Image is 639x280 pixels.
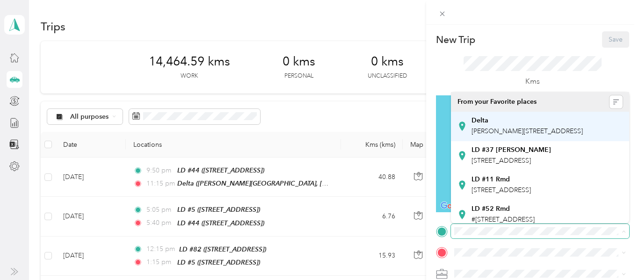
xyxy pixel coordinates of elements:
span: From your Favorite places [457,98,537,106]
span: [STREET_ADDRESS] [472,157,531,165]
img: Google [438,200,469,212]
strong: LD #11 Rmd [472,175,510,184]
strong: LD #52 Rmd [472,205,510,213]
a: Open this area in Google Maps (opens a new window) [438,200,469,212]
span: [PERSON_NAME][STREET_ADDRESS] [472,127,583,135]
span: [STREET_ADDRESS] [472,186,531,194]
span: #[STREET_ADDRESS] [472,215,535,223]
iframe: Everlance-gr Chat Button Frame [587,228,639,280]
strong: LD #37 [PERSON_NAME] [472,146,551,154]
strong: Delta [472,116,488,125]
p: Kms [525,76,540,87]
p: New Trip [436,33,475,46]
